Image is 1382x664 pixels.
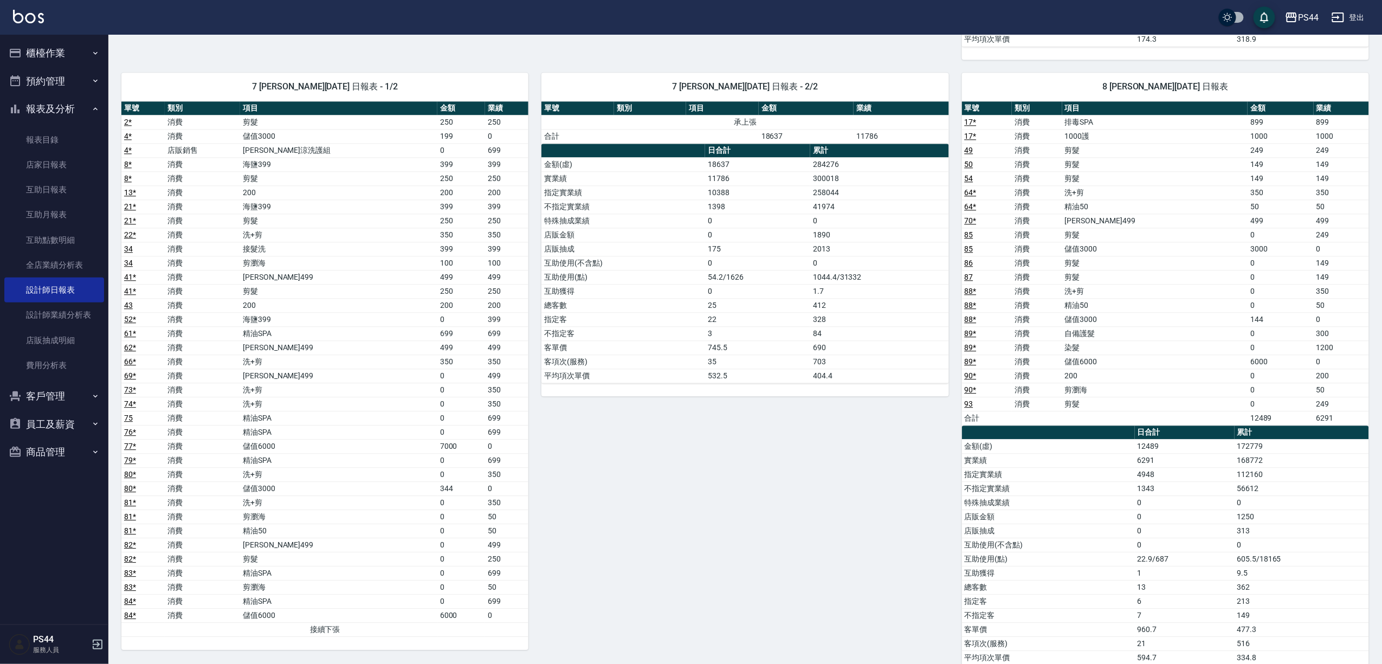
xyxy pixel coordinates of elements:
[4,152,104,177] a: 店家日報表
[541,354,705,369] td: 客項次(服務)
[965,160,973,169] a: 50
[541,326,705,340] td: 不指定客
[165,129,240,143] td: 消費
[240,214,437,228] td: 剪髮
[240,425,437,439] td: 精油SPA
[810,144,948,158] th: 累計
[686,101,759,115] th: 項目
[4,39,104,67] button: 櫃檯作業
[1062,298,1248,312] td: 精油50
[1062,129,1248,143] td: 1000護
[1314,214,1369,228] td: 499
[165,284,240,298] td: 消費
[1248,397,1314,411] td: 0
[4,228,104,253] a: 互助點數明細
[1012,115,1062,129] td: 消費
[541,270,705,284] td: 互助使用(點)
[124,259,133,267] a: 34
[1314,157,1369,171] td: 149
[437,284,485,298] td: 250
[485,270,528,284] td: 499
[965,259,973,267] a: 86
[810,256,948,270] td: 0
[1314,312,1369,326] td: 0
[240,101,437,115] th: 項目
[1248,354,1314,369] td: 6000
[1062,256,1248,270] td: 剪髮
[4,177,104,202] a: 互助日報表
[437,397,485,411] td: 0
[121,101,528,637] table: a dense table
[437,199,485,214] td: 399
[810,228,948,242] td: 1890
[1314,171,1369,185] td: 149
[541,199,705,214] td: 不指定實業績
[810,369,948,383] td: 404.4
[705,199,810,214] td: 1398
[485,242,528,256] td: 399
[4,410,104,439] button: 員工及薪資
[165,298,240,312] td: 消費
[1248,199,1314,214] td: 50
[810,185,948,199] td: 258044
[810,199,948,214] td: 41974
[240,340,437,354] td: [PERSON_NAME]499
[705,284,810,298] td: 0
[165,242,240,256] td: 消費
[1281,7,1323,29] button: PS44
[1248,298,1314,312] td: 0
[1314,199,1369,214] td: 50
[810,270,948,284] td: 1044.4/31332
[810,354,948,369] td: 703
[4,202,104,227] a: 互助月報表
[485,340,528,354] td: 499
[4,382,104,410] button: 客戶管理
[541,228,705,242] td: 店販金額
[541,369,705,383] td: 平均項次單價
[13,10,44,23] img: Logo
[541,185,705,199] td: 指定實業績
[1062,101,1248,115] th: 項目
[240,270,437,284] td: [PERSON_NAME]499
[1062,312,1248,326] td: 儲值3000
[485,298,528,312] td: 200
[810,157,948,171] td: 284276
[1012,354,1062,369] td: 消費
[121,101,165,115] th: 單號
[705,340,810,354] td: 745.5
[485,354,528,369] td: 350
[165,199,240,214] td: 消費
[541,284,705,298] td: 互助獲得
[437,340,485,354] td: 499
[1235,32,1369,46] td: 318.9
[437,369,485,383] td: 0
[705,369,810,383] td: 532.5
[165,425,240,439] td: 消費
[810,214,948,228] td: 0
[165,369,240,383] td: 消費
[1314,129,1369,143] td: 1000
[1298,11,1319,24] div: PS44
[965,244,973,253] a: 85
[810,340,948,354] td: 690
[4,438,104,466] button: 商品管理
[1314,354,1369,369] td: 0
[810,298,948,312] td: 412
[1062,242,1248,256] td: 儲值3000
[437,242,485,256] td: 399
[240,312,437,326] td: 海鹽399
[1327,8,1369,28] button: 登出
[1062,185,1248,199] td: 洗+剪
[1062,354,1248,369] td: 儲值6000
[33,634,88,645] h5: PS44
[705,242,810,256] td: 175
[541,101,948,144] table: a dense table
[1012,298,1062,312] td: 消費
[1248,129,1314,143] td: 1000
[9,634,30,655] img: Person
[1314,383,1369,397] td: 50
[705,312,810,326] td: 22
[485,411,528,425] td: 699
[1248,411,1314,425] td: 12489
[810,284,948,298] td: 1.7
